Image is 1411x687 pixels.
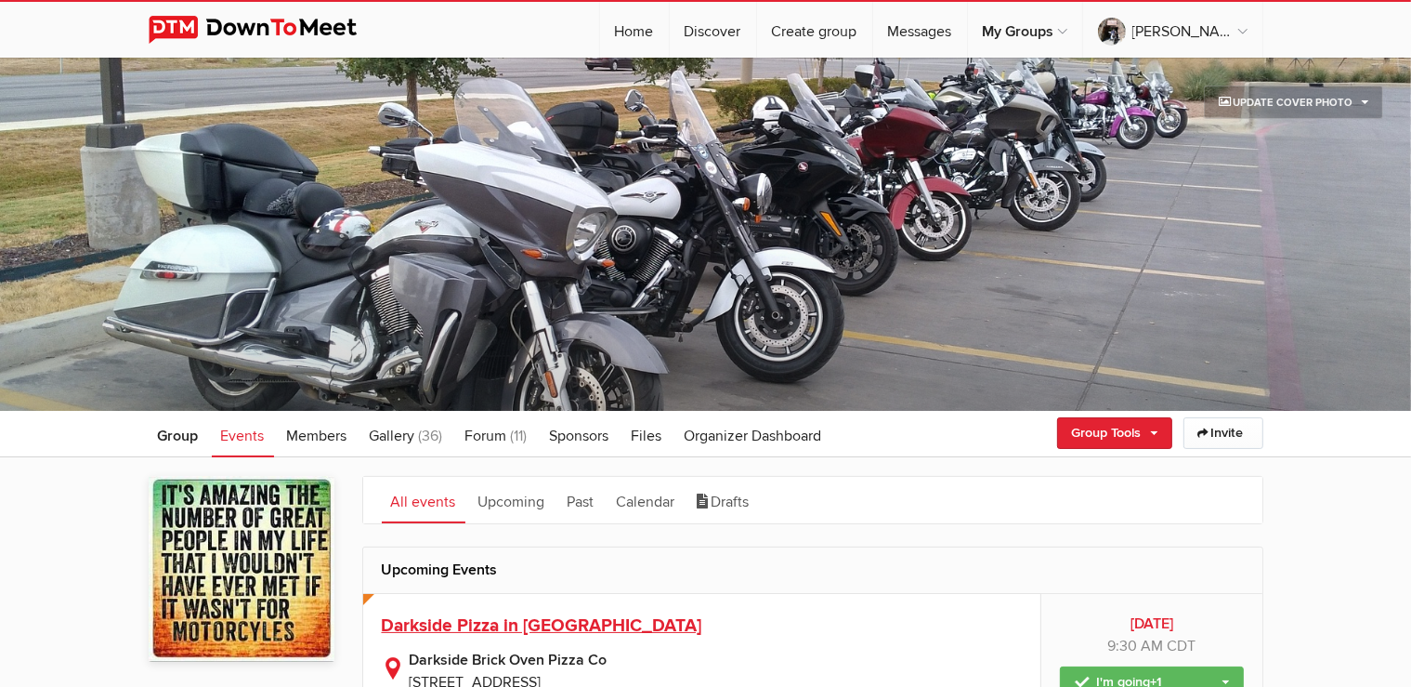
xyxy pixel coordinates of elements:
a: Darkside Pizza in [GEOGRAPHIC_DATA] [382,614,702,637]
a: Group Tools [1057,417,1172,449]
span: (11) [511,427,528,445]
a: Organizer Dashboard [675,411,831,457]
a: Gallery (36) [360,411,452,457]
a: Upcoming [469,477,555,523]
a: Group [149,411,208,457]
a: Messages [873,2,967,58]
a: Drafts [688,477,759,523]
span: Files [632,427,662,445]
a: Update Cover Photo [1204,86,1383,119]
a: My Groups [968,2,1082,58]
b: [DATE] [1060,613,1243,635]
span: Sponsors [550,427,609,445]
b: Darkside Brick Oven Pizza Co [410,649,1023,671]
span: Organizer Dashboard [685,427,822,445]
a: Events [212,411,274,457]
h2: Upcoming Events [382,548,1244,592]
a: Past [558,477,604,523]
a: Discover [670,2,756,58]
img: Just Friends [149,476,334,662]
a: Create group [757,2,872,58]
a: Members [278,411,357,457]
span: Members [287,427,347,445]
span: Events [221,427,265,445]
img: DownToMeet [149,16,385,44]
a: Forum (11) [456,411,537,457]
a: Sponsors [541,411,619,457]
a: Calendar [608,477,685,523]
span: America/Chicago [1167,637,1195,655]
span: Gallery [370,427,415,445]
a: Home [600,2,669,58]
span: Group [158,427,199,445]
span: (36) [419,427,443,445]
span: Forum [465,427,507,445]
span: 9:30 AM [1107,637,1163,655]
a: Files [622,411,672,457]
a: Invite [1183,417,1263,449]
a: All events [382,477,465,523]
a: [PERSON_NAME] [1083,2,1262,58]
